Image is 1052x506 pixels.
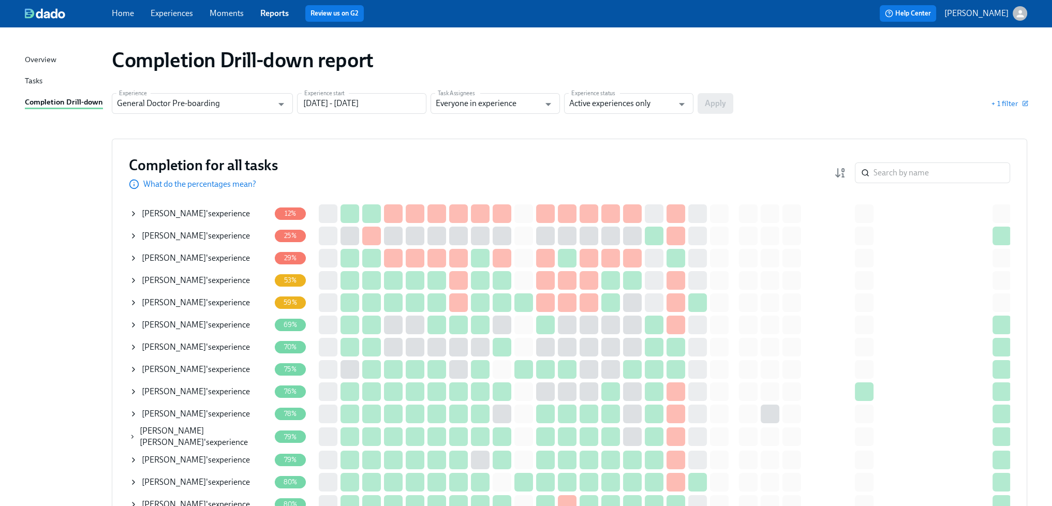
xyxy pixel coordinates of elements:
button: + 1 filter [991,98,1027,109]
div: [PERSON_NAME]'sexperience [129,315,270,335]
svg: Completion rate (low to high) [834,167,847,179]
input: Search by name [873,162,1010,183]
a: Tasks [25,75,103,88]
div: 's experience [142,454,250,466]
span: [PERSON_NAME] [142,231,206,241]
div: [PERSON_NAME]'sexperience [129,248,270,269]
span: 29% [278,254,303,262]
span: [PERSON_NAME] [142,253,206,263]
div: [PERSON_NAME]'sexperience [129,226,270,246]
div: 's experience [142,319,250,331]
img: dado [25,8,65,19]
button: [PERSON_NAME] [944,6,1027,21]
div: 's experience [142,275,250,286]
span: 76% [278,388,303,395]
h1: Completion Drill-down report [112,48,374,72]
a: Experiences [151,8,193,18]
div: 's experience [142,364,250,375]
a: Completion Drill-down [25,96,103,109]
div: [PERSON_NAME]'sexperience [129,472,270,493]
div: 's experience [142,477,250,488]
span: [PERSON_NAME] [PERSON_NAME] [140,426,204,447]
span: 69% [277,321,304,329]
span: [PERSON_NAME] [142,364,206,374]
div: [PERSON_NAME]'sexperience [129,292,270,313]
span: 25% [278,232,303,240]
span: 12% [278,210,303,217]
div: [PERSON_NAME]'sexperience [129,404,270,424]
a: Moments [210,8,244,18]
div: 's experience [142,252,250,264]
div: [PERSON_NAME]'sexperience [129,381,270,402]
div: 's experience [142,386,250,397]
span: [PERSON_NAME] [142,477,206,487]
span: 75% [278,365,303,373]
span: [PERSON_NAME] [142,342,206,352]
span: Help Center [885,8,931,19]
div: Overview [25,54,56,67]
a: Review us on G2 [310,8,359,19]
span: 80% [277,478,304,486]
a: Overview [25,54,103,67]
span: 78% [278,410,303,418]
button: Open [540,96,556,112]
div: [PERSON_NAME]'sexperience [129,359,270,380]
button: Review us on G2 [305,5,364,22]
div: 's experience [142,341,250,353]
h3: Completion for all tasks [129,156,278,174]
div: [PERSON_NAME]'sexperience [129,270,270,291]
a: Home [112,8,134,18]
span: [PERSON_NAME] [142,297,206,307]
span: 59% [277,299,303,306]
div: [PERSON_NAME] [PERSON_NAME]'sexperience [129,425,270,448]
span: [PERSON_NAME] [142,209,206,218]
div: [PERSON_NAME]'sexperience [129,450,270,470]
button: Open [674,96,690,112]
a: Reports [260,8,289,18]
span: [PERSON_NAME] [142,275,206,285]
button: Open [273,96,289,112]
div: 's experience [140,425,270,448]
div: 's experience [142,230,250,242]
span: 53% [278,276,303,284]
div: [PERSON_NAME]'sexperience [129,203,270,224]
div: 's experience [142,408,250,420]
div: 's experience [142,208,250,219]
span: 70% [278,343,303,351]
span: 79% [278,456,303,464]
a: dado [25,8,112,19]
p: What do the percentages mean? [143,178,256,190]
p: [PERSON_NAME] [944,8,1009,19]
span: [PERSON_NAME] [142,409,206,419]
button: Help Center [880,5,936,22]
span: [PERSON_NAME] [142,386,206,396]
span: [PERSON_NAME] [142,320,206,330]
div: Tasks [25,75,42,88]
span: [PERSON_NAME] [142,455,206,465]
div: 's experience [142,297,250,308]
span: 79% [278,433,303,441]
div: [PERSON_NAME]'sexperience [129,337,270,358]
